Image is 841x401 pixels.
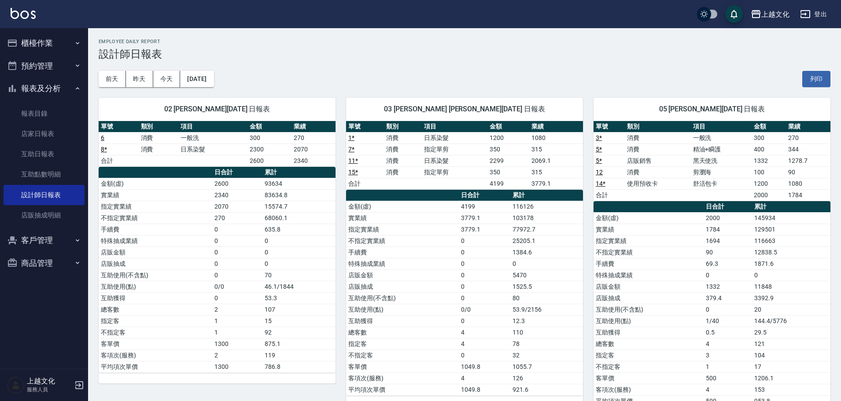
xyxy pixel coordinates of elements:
[212,178,262,189] td: 2600
[797,6,830,22] button: 登出
[346,292,459,304] td: 互助使用(不含點)
[262,327,336,338] td: 92
[212,315,262,327] td: 1
[291,132,336,143] td: 270
[487,121,529,132] th: 金額
[510,269,583,281] td: 5470
[346,235,459,246] td: 不指定實業績
[459,246,510,258] td: 0
[594,327,704,338] td: 互助獲得
[594,372,704,384] td: 客單價
[459,190,510,201] th: 日合計
[262,178,336,189] td: 93634
[510,258,583,269] td: 0
[212,281,262,292] td: 0/0
[752,315,830,327] td: 144.4/5776
[262,304,336,315] td: 107
[691,143,752,155] td: 精油+瞬護
[178,143,247,155] td: 日系染髮
[7,376,25,394] img: Person
[346,246,459,258] td: 手續費
[262,349,336,361] td: 119
[99,201,212,212] td: 指定實業績
[99,71,126,87] button: 前天
[99,224,212,235] td: 手續費
[594,121,625,132] th: 單號
[4,205,85,225] a: 店販抽成明細
[212,304,262,315] td: 2
[594,235,704,246] td: 指定實業績
[752,166,786,178] td: 100
[212,235,262,246] td: 0
[459,327,510,338] td: 4
[510,349,583,361] td: 32
[786,189,830,201] td: 1784
[384,121,422,132] th: 類別
[747,5,793,23] button: 上越文化
[247,155,291,166] td: 2600
[4,77,85,100] button: 報表及分析
[4,144,85,164] a: 互助日報表
[212,269,262,281] td: 0
[704,372,752,384] td: 500
[99,304,212,315] td: 總客數
[594,338,704,349] td: 總客數
[459,212,510,224] td: 3779.1
[247,143,291,155] td: 2300
[704,361,752,372] td: 1
[529,155,583,166] td: 2069.1
[262,269,336,281] td: 70
[704,304,752,315] td: 0
[761,9,789,20] div: 上越文化
[704,292,752,304] td: 379.4
[691,166,752,178] td: 剪瀏海
[422,132,487,143] td: 日系染髮
[346,178,384,189] td: 合計
[752,327,830,338] td: 29.5
[704,384,752,395] td: 4
[510,235,583,246] td: 25205.1
[487,132,529,143] td: 1200
[126,71,153,87] button: 昨天
[752,155,786,166] td: 1332
[109,105,325,114] span: 02 [PERSON_NAME][DATE] 日報表
[459,304,510,315] td: 0/0
[247,121,291,132] th: 金額
[594,212,704,224] td: 金額(虛)
[262,315,336,327] td: 15
[180,71,214,87] button: [DATE]
[422,155,487,166] td: 日系染髮
[704,327,752,338] td: 0.5
[594,384,704,395] td: 客項次(服務)
[346,384,459,395] td: 平均項次單價
[510,246,583,258] td: 1384.6
[691,121,752,132] th: 項目
[422,166,487,178] td: 指定單剪
[459,235,510,246] td: 0
[346,258,459,269] td: 特殊抽成業績
[212,327,262,338] td: 1
[346,121,583,190] table: a dense table
[262,258,336,269] td: 0
[487,178,529,189] td: 4199
[752,235,830,246] td: 116663
[704,338,752,349] td: 4
[262,292,336,304] td: 53.3
[4,185,85,205] a: 設計師日報表
[99,315,212,327] td: 指定客
[101,134,104,141] a: 6
[99,281,212,292] td: 互助使用(點)
[752,338,830,349] td: 121
[752,143,786,155] td: 400
[752,224,830,235] td: 129501
[346,327,459,338] td: 總客數
[752,201,830,213] th: 累計
[262,281,336,292] td: 46.1/1844
[99,327,212,338] td: 不指定客
[99,155,139,166] td: 合計
[459,258,510,269] td: 0
[752,281,830,292] td: 11848
[99,178,212,189] td: 金額(虛)
[346,269,459,281] td: 店販金額
[99,338,212,349] td: 客單價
